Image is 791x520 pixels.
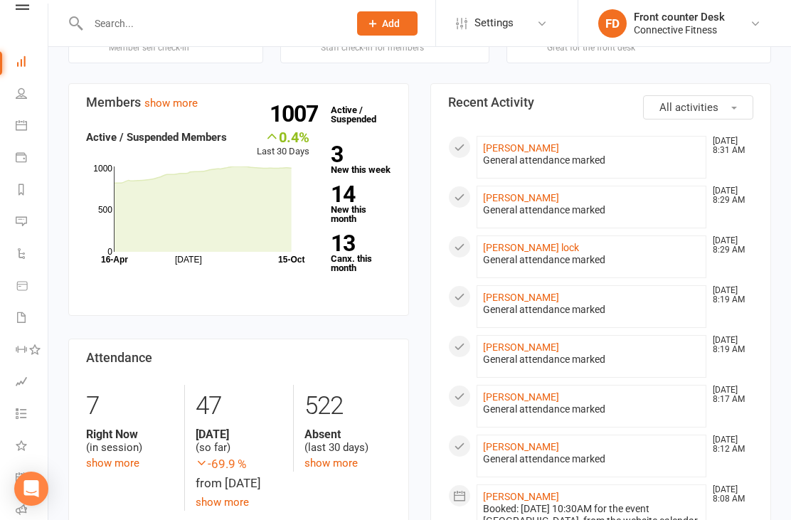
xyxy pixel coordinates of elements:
div: Staff check-in for members [321,43,424,53]
a: show more [304,457,358,469]
div: from [DATE] [196,455,282,493]
a: 3New this week [331,144,391,174]
span: All activities [659,101,718,114]
a: [PERSON_NAME] [483,142,559,154]
div: FD [598,9,627,38]
a: [PERSON_NAME] lock [483,242,579,253]
input: Search... [84,14,339,33]
h3: Recent Activity [448,95,753,110]
a: People [16,79,48,111]
strong: [DATE] [196,428,282,441]
time: [DATE] 8:31 AM [706,137,753,155]
a: [PERSON_NAME] [483,391,559,403]
a: [PERSON_NAME] [483,192,559,203]
div: 0.4% [257,129,309,144]
time: [DATE] 8:29 AM [706,236,753,255]
a: [PERSON_NAME] [483,441,559,452]
a: 13Canx. this month [331,233,391,272]
h3: Attendance [86,351,391,365]
a: show more [144,97,198,110]
div: Great for the front desk [547,43,705,53]
div: (so far) [196,428,282,455]
div: General attendance marked [483,354,700,366]
a: 1007Active / Suspended [324,95,386,134]
div: (in session) [86,428,174,455]
div: Member self check-in [109,43,197,53]
div: General attendance marked [483,154,700,166]
div: General attendance marked [483,204,700,216]
strong: Absent [304,428,391,441]
strong: 14 [331,184,386,205]
div: General attendance marked [483,403,700,415]
a: Dashboard [16,47,48,79]
div: (last 30 days) [304,428,391,455]
strong: 3 [331,144,386,165]
a: Assessments [16,367,48,399]
div: 522 [304,385,391,428]
div: 47 [196,385,282,428]
a: Reports [16,175,48,207]
span: Settings [474,7,514,39]
time: [DATE] 8:08 AM [706,485,753,504]
span: Add [382,18,400,29]
a: General attendance kiosk mode [16,463,48,495]
div: Open Intercom Messenger [14,472,48,506]
a: show more [86,457,139,469]
time: [DATE] 8:19 AM [706,336,753,354]
strong: 1007 [270,103,324,124]
div: Front counter Desk [634,11,725,23]
a: [PERSON_NAME] [483,341,559,353]
h3: Members [86,95,391,110]
time: [DATE] 8:19 AM [706,286,753,304]
div: Last 30 Days [257,129,309,159]
div: General attendance marked [483,254,700,266]
time: [DATE] 8:29 AM [706,186,753,205]
strong: Active / Suspended Members [86,131,227,144]
button: Add [357,11,418,36]
a: What's New [16,431,48,463]
div: Connective Fitness [634,23,725,36]
a: show more [196,496,249,509]
strong: 13 [331,233,386,254]
a: Payments [16,143,48,175]
button: All activities [643,95,753,120]
time: [DATE] 8:17 AM [706,386,753,404]
a: Calendar [16,111,48,143]
a: [PERSON_NAME] [483,491,559,502]
div: General attendance marked [483,304,700,316]
a: Product Sales [16,271,48,303]
time: [DATE] 8:12 AM [706,435,753,454]
span: -69.9 % [196,455,282,474]
div: General attendance marked [483,453,700,465]
strong: Right Now [86,428,174,441]
a: 14New this month [331,184,391,223]
div: 7 [86,385,174,428]
a: [PERSON_NAME] [483,292,559,303]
